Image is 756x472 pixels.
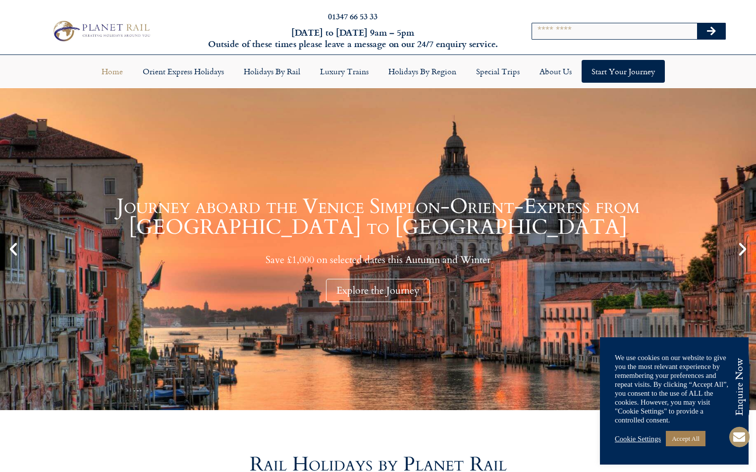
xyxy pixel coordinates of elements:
[466,60,530,83] a: Special Trips
[5,241,22,258] div: Previous slide
[25,196,731,238] h1: Journey aboard the Venice Simplon-Orient-Express from [GEOGRAPHIC_DATA] to [GEOGRAPHIC_DATA]
[697,23,726,39] button: Search
[5,60,751,83] nav: Menu
[92,60,133,83] a: Home
[310,60,378,83] a: Luxury Trains
[25,254,731,266] p: Save £1,000 on selected dates this Autumn and Winter
[133,60,234,83] a: Orient Express Holidays
[326,279,430,302] div: Explore the Journey
[734,241,751,258] div: Next slide
[615,353,734,424] div: We use cookies on our website to give you the most relevant experience by remembering your prefer...
[49,18,153,44] img: Planet Rail Train Holidays Logo
[530,60,582,83] a: About Us
[615,434,661,443] a: Cookie Settings
[378,60,466,83] a: Holidays by Region
[582,60,665,83] a: Start your Journey
[328,10,378,22] a: 01347 66 53 33
[204,27,501,50] h6: [DATE] to [DATE] 9am – 5pm Outside of these times please leave a message on our 24/7 enquiry serv...
[234,60,310,83] a: Holidays by Rail
[666,431,705,446] a: Accept All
